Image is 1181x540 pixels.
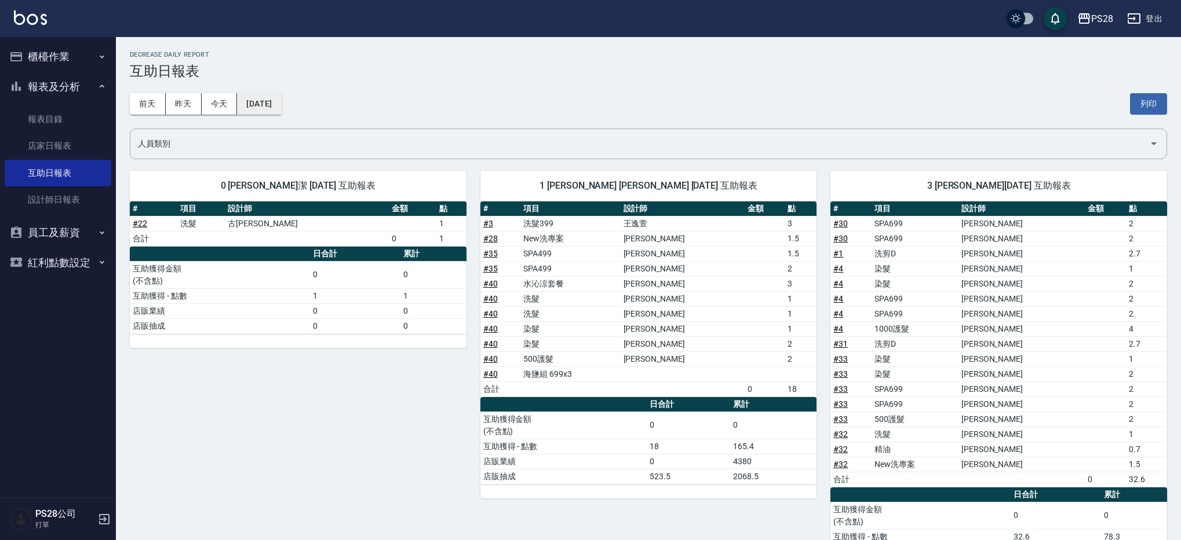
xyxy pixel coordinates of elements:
td: [PERSON_NAME] [958,381,1085,396]
td: 洗髮 [520,306,620,321]
a: #40 [483,369,498,379]
td: 2 [1126,231,1167,246]
td: 1 [1126,261,1167,276]
td: [PERSON_NAME] [621,321,745,336]
th: 設計師 [621,201,745,216]
th: 日合計 [1011,487,1101,502]
button: 前天 [130,93,166,115]
td: 洗剪D [872,336,958,351]
td: 0 [647,454,730,469]
table: a dense table [480,397,817,484]
th: 金額 [745,201,785,216]
td: [PERSON_NAME] [958,427,1085,442]
td: 0 [400,318,466,333]
a: #40 [483,279,498,288]
td: 2 [1126,276,1167,291]
td: 3 [785,216,817,231]
td: [PERSON_NAME] [958,457,1085,472]
th: 金額 [1085,201,1126,216]
td: [PERSON_NAME] [621,351,745,366]
button: [DATE] [237,93,281,115]
a: #35 [483,264,498,273]
td: SPA699 [872,381,958,396]
td: 合計 [130,231,177,246]
td: 互助獲得金額 (不含點) [830,502,1011,529]
td: 2 [785,336,817,351]
a: #33 [833,354,848,363]
td: 3 [785,276,817,291]
h3: 互助日報表 [130,63,1167,79]
a: #4 [833,264,843,273]
td: 店販業績 [480,454,647,469]
a: #32 [833,429,848,439]
td: 2 [1126,412,1167,427]
td: 0 [400,303,466,318]
a: #33 [833,399,848,409]
td: [PERSON_NAME] [958,306,1085,321]
td: 0 [745,381,785,396]
td: 染髮 [872,351,958,366]
td: 2 [1126,291,1167,306]
td: 染髮 [520,336,620,351]
button: 報表及分析 [5,72,111,102]
td: [PERSON_NAME] [958,351,1085,366]
td: [PERSON_NAME] [958,291,1085,306]
td: 1 [436,216,466,231]
table: a dense table [130,201,466,247]
td: 0 [400,261,466,288]
td: [PERSON_NAME] [958,336,1085,351]
td: 精油 [872,442,958,457]
th: 點 [785,201,817,216]
th: 日合計 [647,397,730,412]
h5: PS28公司 [35,508,94,520]
td: 合計 [480,381,521,396]
p: 打單 [35,520,94,530]
td: 店販業績 [130,303,310,318]
td: 王逸萱 [621,216,745,231]
a: #33 [833,369,848,379]
h2: Decrease Daily Report [130,51,1167,58]
th: 累計 [1101,487,1167,502]
td: [PERSON_NAME] [621,246,745,261]
td: [PERSON_NAME] [958,442,1085,457]
button: Open [1144,134,1163,153]
td: 2.7 [1126,336,1167,351]
td: 2 [1126,216,1167,231]
span: 3 [PERSON_NAME][DATE] 互助報表 [844,180,1153,192]
td: 互助獲得 - 點數 [480,439,647,454]
th: 點 [436,201,466,216]
td: 0 [310,261,400,288]
td: 165.4 [730,439,817,454]
td: 2 [1126,366,1167,381]
button: 昨天 [166,93,202,115]
td: [PERSON_NAME] [958,366,1085,381]
th: # [480,201,521,216]
td: 4380 [730,454,817,469]
td: 0 [1085,472,1126,487]
td: [PERSON_NAME] [621,291,745,306]
td: [PERSON_NAME] [958,321,1085,336]
td: 染髮 [872,276,958,291]
span: 1 [PERSON_NAME] [PERSON_NAME] [DATE] 互助報表 [494,180,803,192]
a: 互助日報表 [5,160,111,186]
td: SPA699 [872,306,958,321]
a: #4 [833,309,843,318]
td: 32.6 [1126,472,1167,487]
td: [PERSON_NAME] [958,396,1085,412]
td: 500護髮 [872,412,958,427]
td: 0 [310,318,400,333]
td: New洗專案 [520,231,620,246]
a: #22 [133,219,147,228]
td: 1000護髮 [872,321,958,336]
a: #4 [833,294,843,303]
a: #40 [483,339,498,348]
td: 2 [1126,306,1167,321]
td: 1 [400,288,466,303]
td: 2 [785,351,817,366]
a: #40 [483,309,498,318]
a: #3 [483,219,493,228]
a: #30 [833,219,848,228]
th: 點 [1126,201,1167,216]
button: 紅利點數設定 [5,248,111,278]
td: 0 [1101,502,1167,529]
